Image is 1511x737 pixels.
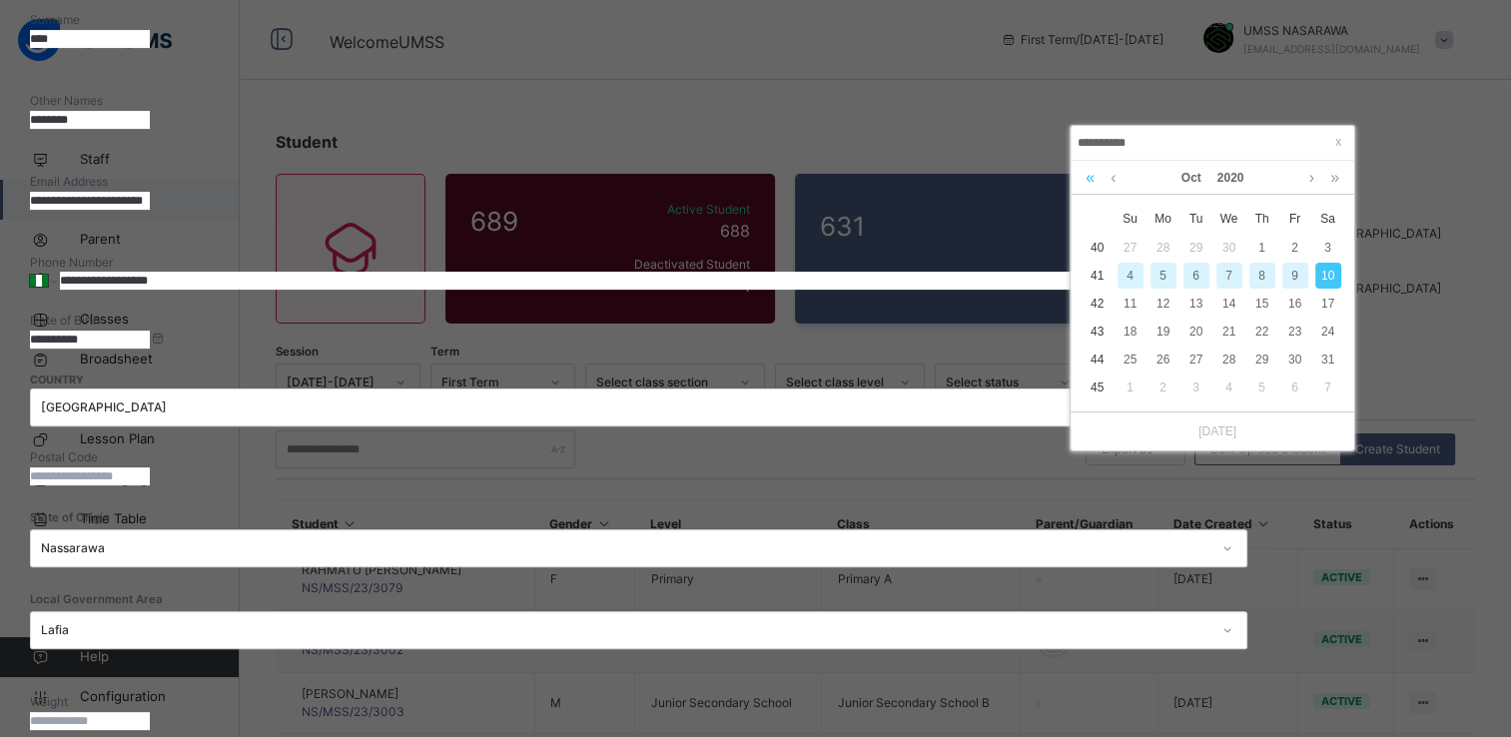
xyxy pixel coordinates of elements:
td: October 29, 2020 [1245,346,1278,373]
td: October 13, 2020 [1179,290,1212,318]
div: 14 [1216,291,1242,317]
td: 43 [1081,318,1114,346]
span: Sa [1311,210,1344,228]
td: November 5, 2020 [1245,373,1278,401]
div: 28 [1216,347,1242,372]
td: September 28, 2020 [1146,234,1179,262]
span: State of Origin [30,509,110,526]
span: We [1212,210,1245,228]
div: 21 [1216,319,1242,345]
div: 16 [1282,291,1308,317]
span: Mo [1146,210,1179,228]
td: October 3, 2020 [1311,234,1344,262]
td: October 12, 2020 [1146,290,1179,318]
label: Surname [30,12,80,27]
div: 8 [1249,263,1275,289]
div: 27 [1118,235,1143,261]
td: October 9, 2020 [1278,262,1311,290]
div: 10 [1315,263,1341,289]
label: Email Address [30,174,108,189]
span: Fr [1278,210,1311,228]
div: 11 [1118,291,1143,317]
div: 5 [1150,263,1176,289]
td: October 17, 2020 [1311,290,1344,318]
td: October 11, 2020 [1114,290,1146,318]
div: 30 [1216,235,1242,261]
div: 23 [1282,319,1308,345]
td: November 2, 2020 [1146,373,1179,401]
td: October 30, 2020 [1278,346,1311,373]
div: 15 [1249,291,1275,317]
td: October 1, 2020 [1245,234,1278,262]
th: Thu [1245,204,1278,234]
div: 4 [1216,374,1242,400]
div: 26 [1150,347,1176,372]
div: 12 [1150,291,1176,317]
label: Other Names [30,93,103,108]
td: October 19, 2020 [1146,318,1179,346]
div: 31 [1315,347,1341,372]
div: [GEOGRAPHIC_DATA] [41,398,1210,416]
div: 19 [1150,319,1176,345]
span: Tu [1179,210,1212,228]
th: Tue [1179,204,1212,234]
td: October 26, 2020 [1146,346,1179,373]
td: November 6, 2020 [1278,373,1311,401]
td: September 27, 2020 [1114,234,1146,262]
td: October 15, 2020 [1245,290,1278,318]
label: Weight [30,694,68,709]
div: 4 [1118,263,1143,289]
th: Fri [1278,204,1311,234]
td: October 7, 2020 [1212,262,1245,290]
a: Last year (Control + left) [1081,161,1100,195]
td: October 24, 2020 [1311,318,1344,346]
div: 3 [1183,374,1209,400]
td: 42 [1081,290,1114,318]
div: 22 [1249,319,1275,345]
td: October 28, 2020 [1212,346,1245,373]
a: 2020 [1209,161,1252,195]
td: October 4, 2020 [1114,262,1146,290]
div: 13 [1183,291,1209,317]
label: Postal Code [30,449,98,464]
div: Lafia [41,621,1210,639]
td: October 21, 2020 [1212,318,1245,346]
td: October 18, 2020 [1114,318,1146,346]
td: November 7, 2020 [1311,373,1344,401]
span: Local Government Area [30,591,163,608]
td: October 8, 2020 [1245,262,1278,290]
label: Date of Birth [30,313,100,328]
div: 18 [1118,319,1143,345]
div: 30 [1282,347,1308,372]
a: [DATE] [1188,422,1236,440]
div: 1 [1118,374,1143,400]
td: October 10, 2020 [1311,262,1344,290]
td: October 2, 2020 [1278,234,1311,262]
div: 29 [1183,235,1209,261]
a: Previous month (PageUp) [1106,161,1121,195]
div: 2 [1150,374,1176,400]
td: September 29, 2020 [1179,234,1212,262]
div: 28 [1150,235,1176,261]
div: 6 [1183,263,1209,289]
div: 7 [1315,374,1341,400]
th: Mon [1146,204,1179,234]
div: 6 [1282,374,1308,400]
td: October 6, 2020 [1179,262,1212,290]
div: 17 [1315,291,1341,317]
div: 24 [1315,319,1341,345]
th: Sun [1114,204,1146,234]
td: 40 [1081,234,1114,262]
td: October 20, 2020 [1179,318,1212,346]
span: Th [1245,210,1278,228]
div: 7 [1216,263,1242,289]
td: October 23, 2020 [1278,318,1311,346]
div: 27 [1183,347,1209,372]
td: October 14, 2020 [1212,290,1245,318]
td: September 30, 2020 [1212,234,1245,262]
div: 5 [1249,374,1275,400]
a: Next month (PageDown) [1304,161,1319,195]
td: October 16, 2020 [1278,290,1311,318]
td: October 31, 2020 [1311,346,1344,373]
td: October 5, 2020 [1146,262,1179,290]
